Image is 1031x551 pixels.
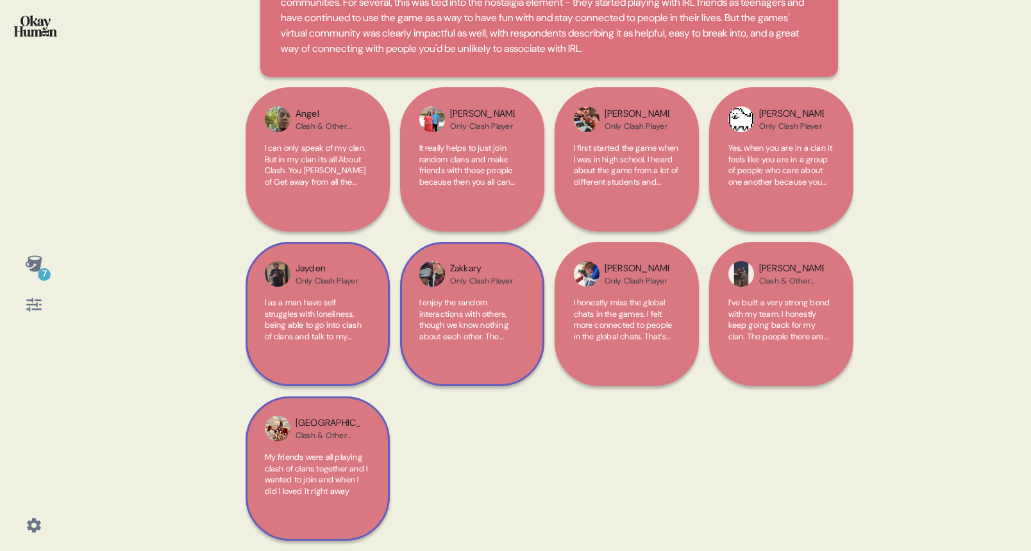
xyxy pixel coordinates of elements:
div: Clash & Other Games Player [296,430,360,441]
div: Angel [296,107,360,121]
div: [PERSON_NAME] [605,107,669,121]
div: Zakkary [450,262,513,276]
img: profilepic_25432733116319132.jpg [728,106,754,132]
span: I first started the game when I was in high school, I heard about the game from a lot of differen... [574,142,680,277]
img: profilepic_9970380376397721.jpg [574,106,599,132]
img: profilepic_24362335173448448.jpg [574,261,599,287]
div: 7 [38,268,51,281]
img: profilepic_24566715226362890.jpg [265,261,290,287]
div: Only Clash Player [296,276,358,286]
div: Clash & Other Games Player [759,276,824,286]
div: Only Clash Player [605,121,669,131]
img: profilepic_25106804348936818.jpg [265,106,290,132]
div: Clash & Other Games Player [296,121,360,131]
div: [PERSON_NAME] [759,262,824,276]
div: [PERSON_NAME] [605,262,669,276]
img: okayhuman.3b1b6348.png [14,15,57,37]
div: Only Clash Player [450,121,515,131]
div: Only Clash Player [450,276,513,286]
span: Yes, when you are in a clan it feels like you are in a group of people who care about one another... [728,142,833,277]
div: [GEOGRAPHIC_DATA] [296,416,360,430]
img: profilepic_9964871820282665.jpg [419,106,445,132]
span: I can only speak of my clan. But in my clan its all About Clash. You [PERSON_NAME] of Get away fr... [265,142,371,401]
span: I’ve built a very strong bond with my team. I honestly keep going back for my clan. The people th... [728,297,830,387]
div: [PERSON_NAME] [450,107,515,121]
span: My friends were all playing clash of clans together and I wanted to join and when I did I loved i... [265,452,368,496]
span: I honestly miss the global chats in the games. I felt more connected to people in the global chat... [574,297,674,420]
img: profilepic_24618424097821308.jpg [265,416,290,441]
span: I as a man have self struggles with loneliness, being able to go into clash of clans and talk to ... [265,297,367,432]
div: [PERSON_NAME] [759,107,824,121]
span: It really helps to just join random clans and make friends with those people because then you all... [419,142,521,300]
span: I enjoy the random interactions with others, though we know nothing about each other. The randomn... [419,297,524,420]
img: profilepic_25271860769073350.jpg [419,261,445,287]
div: Jayden [296,262,358,276]
img: profilepic_25313695771556394.jpg [728,261,754,287]
div: Only Clash Player [605,276,669,286]
div: Only Clash Player [759,121,824,131]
